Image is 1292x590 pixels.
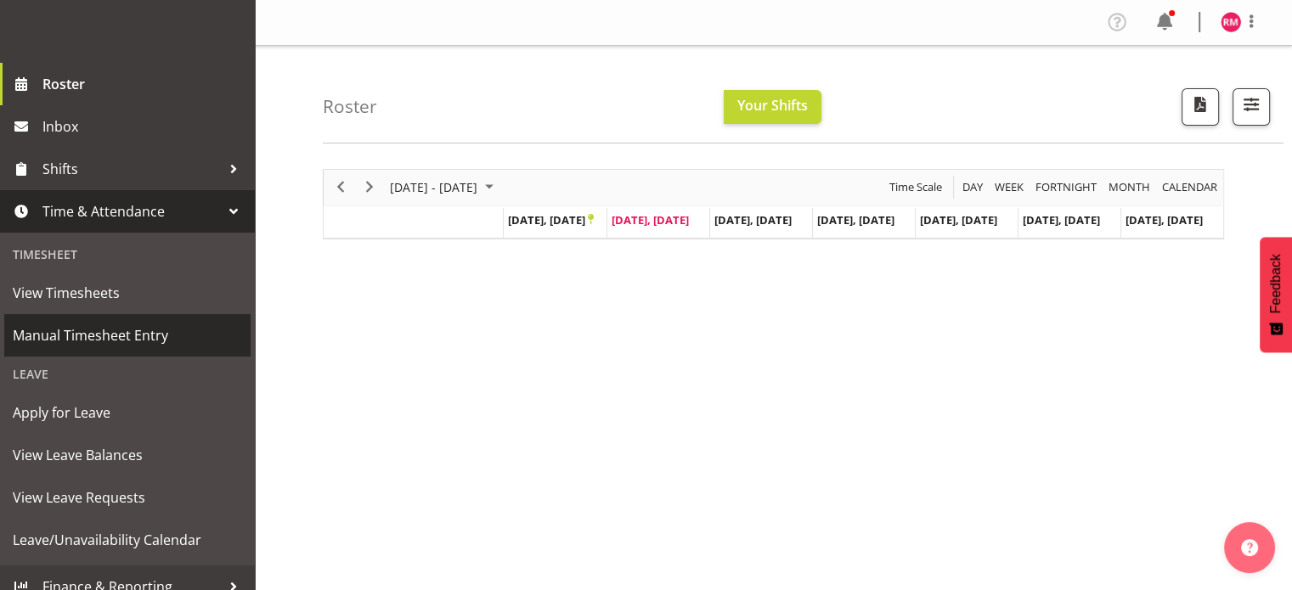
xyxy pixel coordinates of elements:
button: Previous [330,177,353,198]
span: Time & Attendance [42,199,221,224]
div: September 22 - 28, 2025 [384,170,504,205]
span: [DATE], [DATE] [508,212,594,228]
span: Shifts [42,156,221,182]
span: Roster [42,71,246,97]
button: September 2025 [387,177,501,198]
span: [DATE], [DATE] [920,212,997,228]
img: robert-micheal-hyde10060.jpg [1221,12,1241,32]
button: Timeline Month [1106,177,1154,198]
span: calendar [1160,177,1219,198]
button: Fortnight [1033,177,1100,198]
span: View Leave Requests [13,485,242,510]
h4: Roster [323,97,377,116]
div: Timeline Week of September 23, 2025 [323,169,1224,239]
span: Month [1107,177,1152,198]
span: [DATE] - [DATE] [388,177,479,198]
a: View Leave Requests [4,476,251,519]
a: Manual Timesheet Entry [4,314,251,357]
div: Leave [4,357,251,391]
span: Time Scale [888,177,944,198]
a: View Leave Balances [4,434,251,476]
a: Apply for Leave [4,391,251,434]
button: Download a PDF of the roster according to the set date range. [1182,88,1219,126]
button: Time Scale [887,177,945,198]
span: Manual Timesheet Entry [13,323,242,348]
button: Month [1159,177,1221,198]
span: Feedback [1268,254,1284,313]
span: [DATE], [DATE] [817,212,894,228]
button: Filter Shifts [1233,88,1270,126]
span: [DATE], [DATE] [714,212,792,228]
span: Leave/Unavailability Calendar [13,527,242,553]
img: help-xxl-2.png [1241,539,1258,556]
button: Next [358,177,381,198]
span: [DATE], [DATE] [612,212,689,228]
button: Your Shifts [724,90,821,124]
div: next period [355,170,384,205]
div: Timesheet [4,237,251,272]
button: Feedback - Show survey [1260,237,1292,352]
a: View Timesheets [4,272,251,314]
span: Your Shifts [737,96,808,115]
span: [DATE], [DATE] [1126,212,1203,228]
button: Timeline Week [992,177,1027,198]
span: Week [993,177,1025,198]
span: Day [961,177,985,198]
div: previous period [326,170,355,205]
span: Fortnight [1034,177,1098,198]
span: View Timesheets [13,280,242,306]
a: Leave/Unavailability Calendar [4,519,251,561]
button: Timeline Day [960,177,986,198]
span: Apply for Leave [13,400,242,425]
span: View Leave Balances [13,442,242,468]
span: [DATE], [DATE] [1023,212,1100,228]
span: Inbox [42,114,246,139]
